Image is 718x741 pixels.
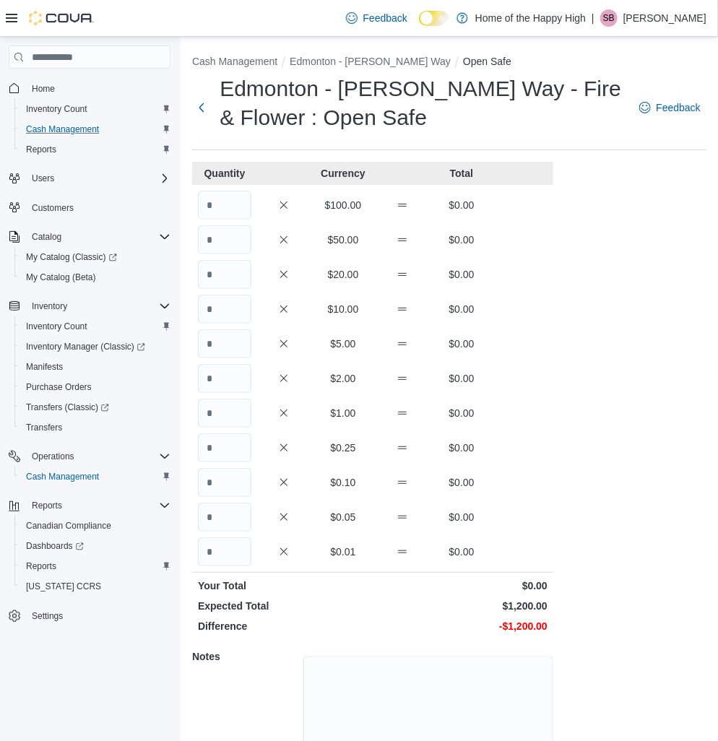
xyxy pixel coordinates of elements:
[26,144,56,155] span: Reports
[376,619,548,633] p: -$1,200.00
[14,576,176,597] button: [US_STATE] CCRS
[20,141,62,158] a: Reports
[435,441,488,455] p: $0.00
[26,341,145,352] span: Inventory Manager (Classic)
[198,191,251,220] input: Quantity
[316,371,370,386] p: $2.00
[3,605,176,626] button: Settings
[376,599,548,613] p: $1,200.00
[26,422,62,433] span: Transfers
[14,397,176,417] a: Transfers (Classic)
[14,357,176,377] button: Manifests
[32,610,63,622] span: Settings
[26,80,61,97] a: Home
[198,503,251,532] input: Quantity
[198,599,370,613] p: Expected Total
[26,497,170,514] span: Reports
[14,467,176,487] button: Cash Management
[14,267,176,287] button: My Catalog (Beta)
[475,9,586,27] p: Home of the Happy High
[435,545,488,559] p: $0.00
[419,11,449,26] input: Dark Mode
[20,517,170,534] span: Canadian Compliance
[198,578,370,593] p: Your Total
[20,399,115,416] a: Transfers (Classic)
[26,581,101,592] span: [US_STATE] CCRS
[435,166,488,181] p: Total
[26,402,109,413] span: Transfers (Classic)
[603,9,615,27] span: SB
[20,121,105,138] a: Cash Management
[14,99,176,119] button: Inventory Count
[20,419,68,436] a: Transfers
[435,371,488,386] p: $0.00
[26,540,84,552] span: Dashboards
[20,378,98,396] a: Purchase Orders
[20,269,170,286] span: My Catalog (Beta)
[14,337,176,357] a: Inventory Manager (Classic)
[20,248,170,266] span: My Catalog (Classic)
[20,318,93,335] a: Inventory Count
[26,103,87,115] span: Inventory Count
[20,578,170,595] span: Washington CCRS
[14,536,176,556] a: Dashboards
[14,556,176,576] button: Reports
[20,358,69,376] a: Manifests
[3,77,176,98] button: Home
[20,399,170,416] span: Transfers (Classic)
[340,4,413,32] a: Feedback
[26,471,99,482] span: Cash Management
[14,516,176,536] button: Canadian Compliance
[316,475,370,490] p: $0.10
[600,9,618,27] div: Sher Buchholtz
[198,295,251,324] input: Quantity
[14,139,176,160] button: Reports
[26,497,68,514] button: Reports
[20,517,117,534] a: Canadian Compliance
[20,269,102,286] a: My Catalog (Beta)
[20,318,170,335] span: Inventory Count
[192,93,211,122] button: Next
[20,558,62,575] a: Reports
[26,520,111,532] span: Canadian Compliance
[26,199,170,217] span: Customers
[26,79,170,97] span: Home
[26,560,56,572] span: Reports
[3,168,176,188] button: Users
[32,83,55,95] span: Home
[316,441,370,455] p: $0.25
[316,510,370,524] p: $0.05
[26,298,73,315] button: Inventory
[220,74,624,132] h1: Edmonton - [PERSON_NAME] Way - Fire & Flower : Open Safe
[20,121,170,138] span: Cash Management
[198,166,251,181] p: Quantity
[20,338,170,355] span: Inventory Manager (Classic)
[435,406,488,420] p: $0.00
[316,233,370,247] p: $50.00
[20,419,170,436] span: Transfers
[20,578,107,595] a: [US_STATE] CCRS
[26,361,63,373] span: Manifests
[435,233,488,247] p: $0.00
[633,93,706,122] a: Feedback
[435,302,488,316] p: $0.00
[9,71,170,664] nav: Complex example
[3,227,176,247] button: Catalog
[14,417,176,438] button: Transfers
[32,202,74,214] span: Customers
[435,475,488,490] p: $0.00
[26,170,60,187] button: Users
[14,119,176,139] button: Cash Management
[290,56,451,67] button: Edmonton - [PERSON_NAME] Way
[198,329,251,358] input: Quantity
[657,100,701,115] span: Feedback
[316,302,370,316] p: $10.00
[435,267,488,282] p: $0.00
[363,11,407,25] span: Feedback
[32,451,74,462] span: Operations
[3,296,176,316] button: Inventory
[26,251,117,263] span: My Catalog (Classic)
[20,141,170,158] span: Reports
[435,337,488,351] p: $0.00
[20,468,105,485] a: Cash Management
